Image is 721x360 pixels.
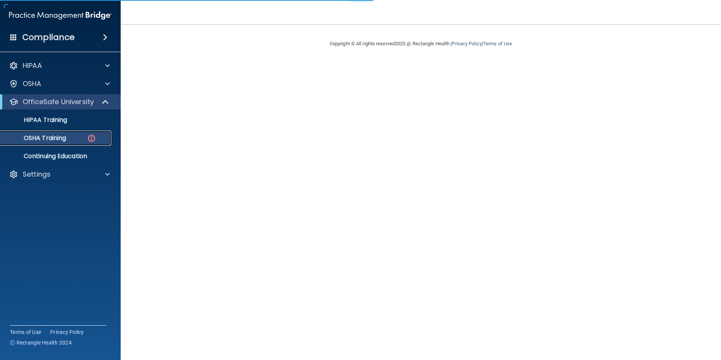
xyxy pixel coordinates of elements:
[5,134,66,142] p: OSHA Training
[23,61,42,70] p: HIPAA
[9,97,109,106] a: OfficeSafe University
[10,328,41,336] a: Terms of Use
[9,170,110,179] a: Settings
[22,32,75,43] h4: Compliance
[5,116,67,124] p: HIPAA Training
[9,8,112,23] img: PMB logo
[23,79,41,88] p: OSHA
[9,61,110,70] a: HIPAA
[9,79,110,88] a: OSHA
[10,339,72,346] span: Ⓒ Rectangle Health 2024
[283,32,558,56] div: Copyright © All rights reserved 2025 @ Rectangle Health | |
[23,170,51,179] p: Settings
[5,152,108,160] p: Continuing Education
[50,328,84,336] a: Privacy Policy
[23,97,94,106] p: OfficeSafe University
[87,134,96,143] img: danger-circle.6113f641.png
[452,41,482,46] a: Privacy Policy
[483,41,512,46] a: Terms of Use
